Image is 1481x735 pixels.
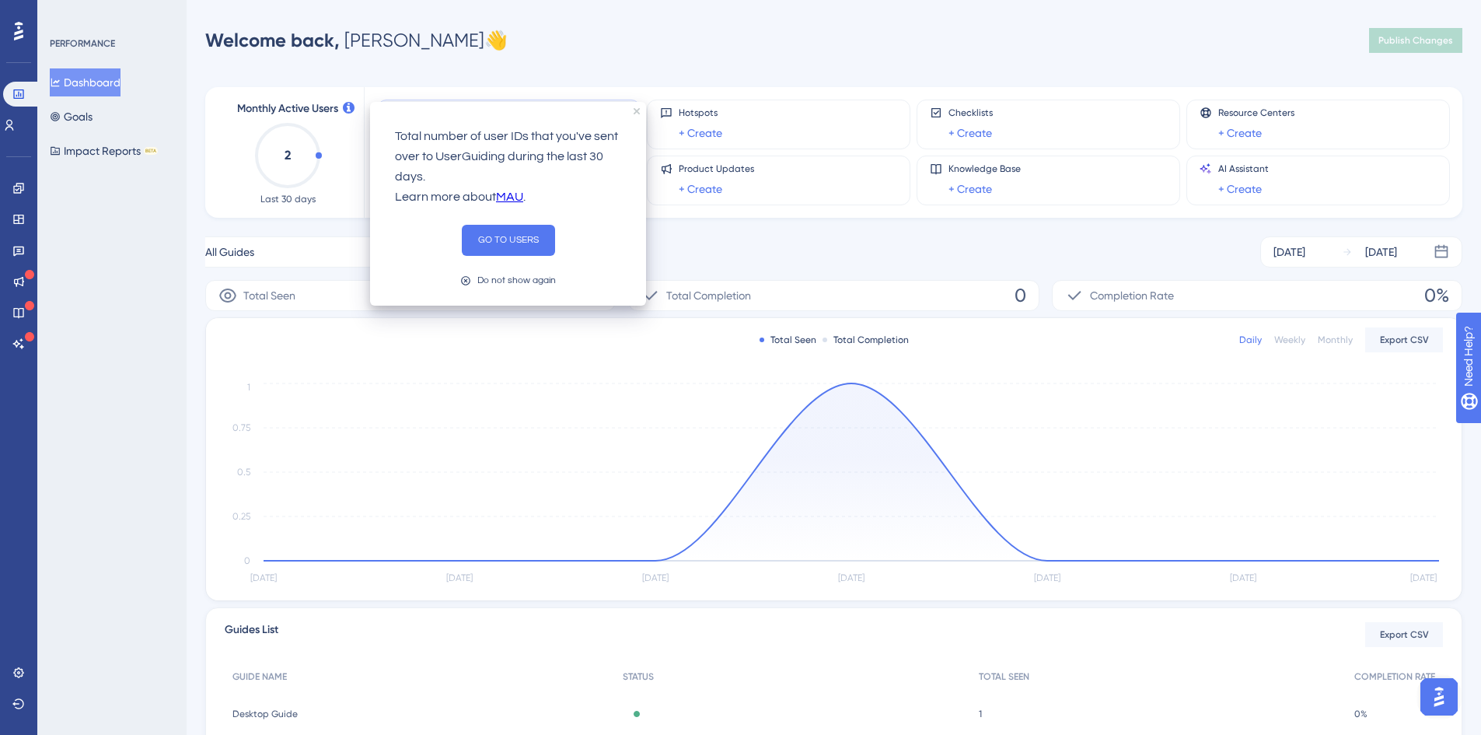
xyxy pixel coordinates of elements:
[1369,28,1462,53] button: Publish Changes
[1424,283,1449,308] span: 0%
[679,107,722,119] span: Hotspots
[1015,283,1026,308] span: 0
[948,124,992,142] a: + Create
[395,187,621,208] p: Learn more about .
[205,236,482,268] button: All Guides
[285,148,291,163] text: 2
[1218,163,1269,175] span: AI Assistant
[1239,334,1262,346] div: Daily
[144,147,158,155] div: BETA
[623,670,654,683] span: STATUS
[50,37,115,50] div: PERFORMANCE
[232,422,250,433] tspan: 0.75
[1354,670,1435,683] span: COMPLETION RATE
[250,572,277,583] tspan: [DATE]
[1410,572,1437,583] tspan: [DATE]
[232,670,287,683] span: GUIDE NAME
[948,180,992,198] a: + Create
[1365,622,1443,647] button: Export CSV
[243,286,295,305] span: Total Seen
[1274,334,1305,346] div: Weekly
[679,180,722,198] a: + Create
[823,334,909,346] div: Total Completion
[205,243,254,261] span: All Guides
[1090,286,1174,305] span: Completion Rate
[1365,243,1397,261] div: [DATE]
[634,108,640,114] div: close tooltip
[979,708,982,720] span: 1
[225,621,278,649] span: Guides List
[50,103,93,131] button: Goals
[1378,34,1453,47] span: Publish Changes
[205,29,340,51] span: Welcome back,
[1365,327,1443,352] button: Export CSV
[462,225,555,256] button: GO TO USERS
[948,163,1021,175] span: Knowledge Base
[50,137,158,165] button: Impact ReportsBETA
[260,193,316,205] span: Last 30 days
[1380,628,1429,641] span: Export CSV
[1380,334,1429,346] span: Export CSV
[679,163,754,175] span: Product Updates
[232,708,298,720] span: Desktop Guide
[1218,124,1262,142] a: + Create
[979,670,1029,683] span: TOTAL SEEN
[679,124,722,142] a: + Create
[666,286,751,305] span: Total Completion
[642,572,669,583] tspan: [DATE]
[37,4,97,23] span: Need Help?
[237,467,250,478] tspan: 0.5
[760,334,816,346] div: Total Seen
[205,28,508,53] div: [PERSON_NAME] 👋
[247,382,250,393] tspan: 1
[1273,243,1305,261] div: [DATE]
[1218,107,1294,119] span: Resource Centers
[395,127,621,187] p: Total number of user IDs that you've sent over to UserGuiding during the last 30 days.
[477,273,556,288] div: Do not show again
[1230,572,1256,583] tspan: [DATE]
[1218,180,1262,198] a: + Create
[496,187,523,208] a: MAU
[1416,674,1462,720] iframe: UserGuiding AI Assistant Launcher
[1354,708,1367,720] span: 0%
[1034,572,1060,583] tspan: [DATE]
[1318,334,1353,346] div: Monthly
[948,107,993,119] span: Checklists
[838,572,864,583] tspan: [DATE]
[237,100,338,118] span: Monthly Active Users
[244,555,250,566] tspan: 0
[232,511,250,522] tspan: 0.25
[50,68,121,96] button: Dashboard
[446,572,473,583] tspan: [DATE]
